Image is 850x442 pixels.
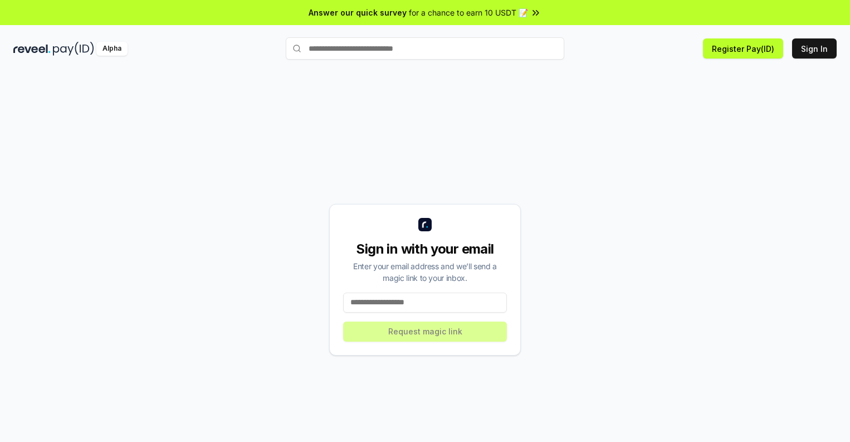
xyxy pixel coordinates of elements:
img: pay_id [53,42,94,56]
div: Alpha [96,42,128,56]
img: reveel_dark [13,42,51,56]
button: Sign In [792,38,837,59]
span: for a chance to earn 10 USDT 📝 [409,7,528,18]
div: Sign in with your email [343,240,507,258]
div: Enter your email address and we’ll send a magic link to your inbox. [343,260,507,284]
img: logo_small [418,218,432,231]
button: Register Pay(ID) [703,38,783,59]
span: Answer our quick survey [309,7,407,18]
